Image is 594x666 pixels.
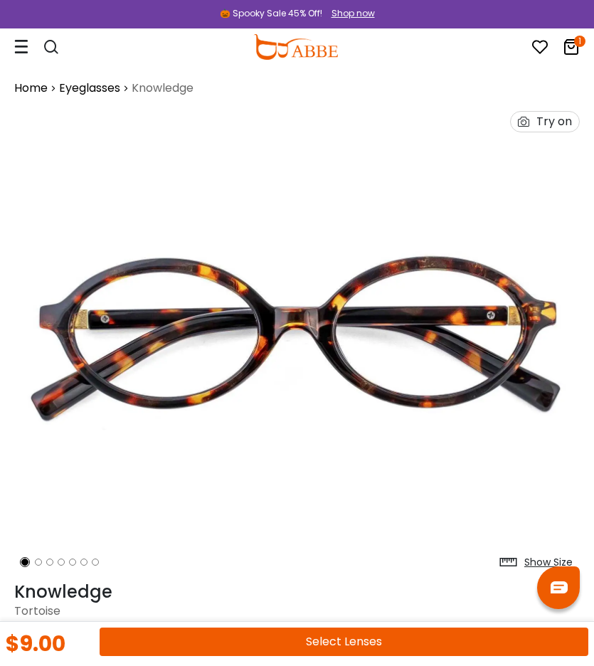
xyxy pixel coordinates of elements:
[563,41,580,58] a: 1
[14,80,48,97] a: Home
[332,7,375,20] div: Shop now
[59,80,120,97] a: Eyeglasses
[100,628,588,656] button: Select Lenses
[536,112,572,132] div: Try on
[253,34,337,60] img: abbeglasses.com
[6,633,65,655] div: $9.00
[14,603,60,619] span: Tortoise
[574,36,585,47] i: 1
[524,555,573,570] div: Show Size
[551,581,568,593] img: chat
[14,582,580,603] h1: Knowledge
[220,7,322,20] div: 🎃 Spooky Sale 45% Off!
[324,7,375,19] a: Shop now
[132,80,193,97] span: Knowledge
[14,104,580,575] img: Knowledge Tortoise Acetate Eyeglasses , UniversalBridgeFit Frames from ABBE Glasses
